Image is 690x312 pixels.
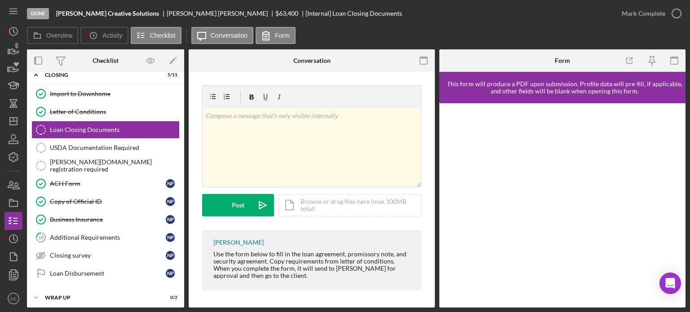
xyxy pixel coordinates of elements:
div: Use the form below to fill in the loan agreement, promissory note, and security agreement. Copy r... [213,250,412,279]
button: Conversation [191,27,254,44]
div: Closing survey [50,252,166,259]
button: Checklist [131,27,181,44]
div: ACH Form [50,180,166,187]
div: Form [555,57,570,64]
label: Overview [46,32,72,39]
a: ACH FormNP [31,175,180,193]
div: Loan Closing Documents [50,126,179,133]
a: [PERSON_NAME][DOMAIN_NAME] registration required [31,157,180,175]
label: Conversation [211,32,248,39]
label: Activity [102,32,122,39]
div: CLOSING [45,72,155,78]
button: Form [256,27,296,44]
div: [PERSON_NAME] [213,239,264,246]
div: N P [166,215,175,224]
b: [PERSON_NAME] Creative Solutions [56,10,159,17]
button: Activity [80,27,128,44]
div: WRAP UP [45,295,155,300]
div: N P [166,269,175,278]
div: N P [166,179,175,188]
a: Loan DisbursementNP [31,264,180,282]
div: Loan Disbursement [50,270,166,277]
div: N P [166,251,175,260]
div: [PERSON_NAME][DOMAIN_NAME] registration required [50,158,179,173]
div: [Internal] Loan Closing Documents [305,10,402,17]
iframe: Lenderfit form [448,112,677,299]
button: Overview [27,27,78,44]
a: Business InsuranceNP [31,211,180,229]
div: Copy of Official ID [50,198,166,205]
div: N P [166,197,175,206]
div: Conversation [293,57,331,64]
div: Letter of Conditions [50,108,179,115]
label: Form [275,32,290,39]
tspan: 18 [38,234,44,240]
div: 5 / 11 [161,72,177,78]
a: 18Additional RequirementsNP [31,229,180,246]
div: Done [27,8,49,19]
div: Open Intercom Messenger [659,272,681,294]
a: USDA Documentation Required [31,139,180,157]
div: N P [166,233,175,242]
div: This form will produce a PDF upon submission. Profile data will pre-fill, if applicable, and othe... [444,80,686,95]
div: Additional Requirements [50,234,166,241]
button: Post [202,194,274,216]
button: DC [4,290,22,308]
div: USDA Documentation Required [50,144,179,151]
div: Mark Complete [622,4,665,22]
div: Post [232,194,244,216]
a: Letter of Conditions [31,103,180,121]
div: [PERSON_NAME] [PERSON_NAME] [167,10,275,17]
div: Import to Downhome [50,90,179,97]
a: Closing surveyNP [31,246,180,264]
a: Import to Downhome [31,85,180,103]
button: Mark Complete [613,4,686,22]
text: DC [10,296,17,301]
div: $63,400 [275,10,298,17]
a: Loan Closing Documents [31,121,180,139]
a: Copy of Official IDNP [31,193,180,211]
div: Checklist [93,57,119,64]
label: Checklist [150,32,176,39]
div: 0 / 2 [161,295,177,300]
div: Business Insurance [50,216,166,223]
